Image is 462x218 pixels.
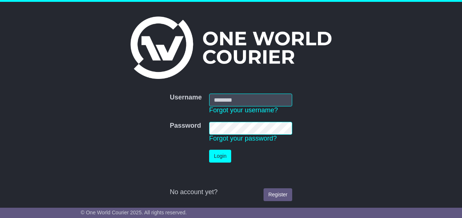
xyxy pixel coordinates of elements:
[209,135,277,142] a: Forgot your password?
[170,122,201,130] label: Password
[264,188,292,201] a: Register
[170,188,292,196] div: No account yet?
[209,150,231,163] button: Login
[130,17,331,79] img: One World
[209,106,278,114] a: Forgot your username?
[81,210,187,215] span: © One World Courier 2025. All rights reserved.
[170,94,202,102] label: Username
